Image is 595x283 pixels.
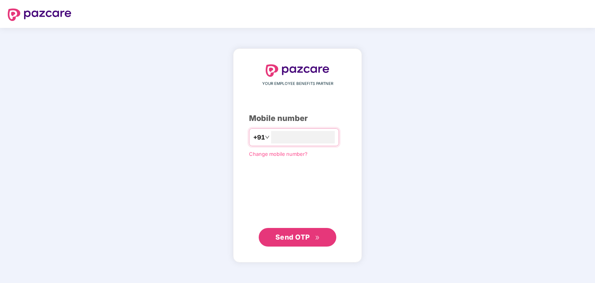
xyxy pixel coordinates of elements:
[259,228,336,247] button: Send OTPdouble-right
[249,151,308,157] a: Change mobile number?
[275,233,310,241] span: Send OTP
[262,81,333,87] span: YOUR EMPLOYEE BENEFITS PARTNER
[249,112,346,124] div: Mobile number
[8,9,71,21] img: logo
[265,135,270,140] span: down
[315,235,320,240] span: double-right
[266,64,329,77] img: logo
[253,133,265,142] span: +91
